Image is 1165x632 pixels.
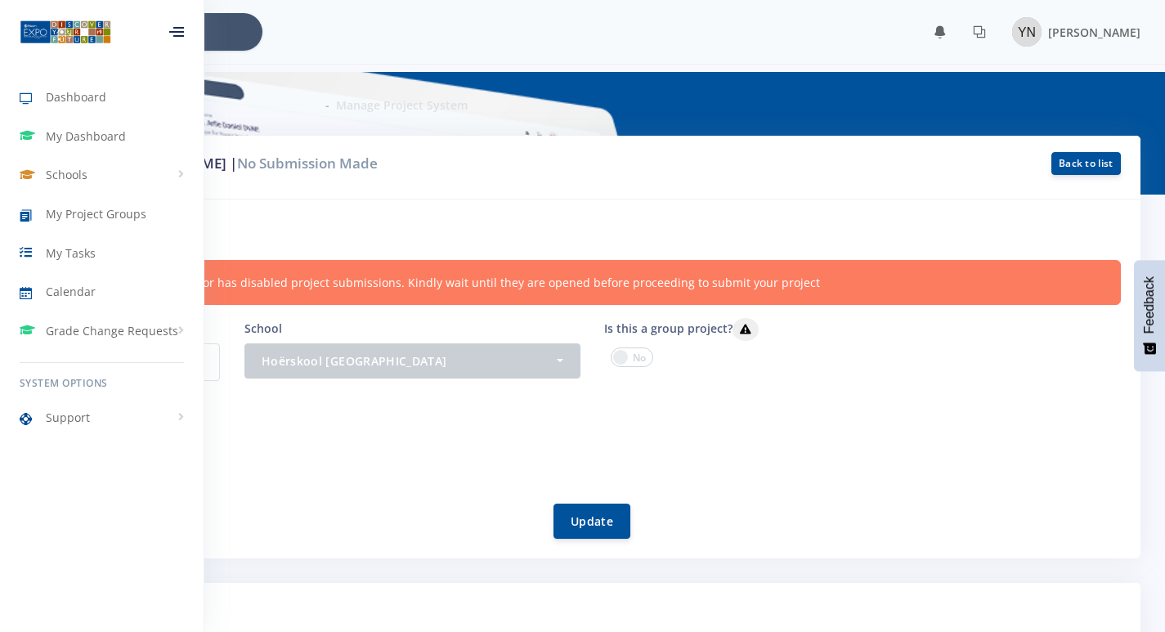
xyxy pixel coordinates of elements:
[46,128,126,145] span: My Dashboard
[1051,152,1121,175] a: Back to list
[46,88,106,105] span: Dashboard
[244,343,580,379] button: Hoërskool Ladysmith High School
[46,244,96,262] span: My Tasks
[44,260,1121,305] div: Your provincial coordinator has disabled project submissions. Kindly wait until they are opened b...
[20,376,184,391] h6: System Options
[244,320,282,337] label: School
[172,96,468,114] nav: breadcrumb
[319,96,468,114] li: Manage Project System
[1142,276,1157,334] span: Feedback
[44,599,1121,621] h3: Project Step I
[1048,25,1140,40] span: [PERSON_NAME]
[46,322,178,339] span: Grade Change Requests
[46,283,96,300] span: Calendar
[202,97,319,113] a: Project Management
[46,409,90,426] span: Support
[44,219,1121,240] h6: Project information
[1012,17,1042,47] img: Image placeholder
[44,153,754,174] h3: Project by: [PERSON_NAME] |
[999,14,1140,50] a: Image placeholder [PERSON_NAME]
[20,19,111,45] img: ...
[553,504,630,539] button: Update
[733,318,759,341] button: Is this a group project?
[237,154,378,173] span: No Submission Made
[1134,260,1165,371] button: Feedback - Show survey
[604,318,759,341] label: Is this a group project?
[46,166,87,183] span: Schools
[46,205,146,222] span: My Project Groups
[262,352,553,370] div: Hoërskool [GEOGRAPHIC_DATA]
